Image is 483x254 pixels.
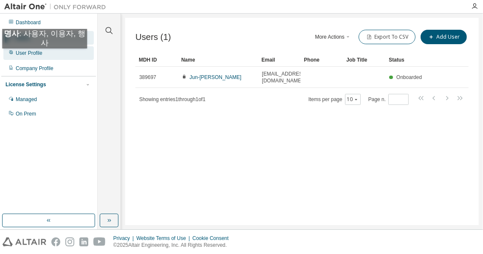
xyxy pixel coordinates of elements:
div: Cookie Consent [192,235,233,242]
div: Status [389,53,424,67]
div: User Profile [16,50,42,56]
div: License Settings [6,81,46,88]
div: Managed [16,96,37,103]
span: Onboarded [396,74,422,80]
span: Items per page [309,94,361,105]
p: © 2025 Altair Engineering, Inc. All Rights Reserved. [113,242,234,249]
button: Export To CSV [359,30,416,44]
span: Page n. [368,94,409,105]
div: Users [16,34,30,41]
span: 389697 [139,74,156,81]
div: Job Title [346,53,382,67]
div: Phone [304,53,340,67]
a: Jun-[PERSON_NAME] [190,74,241,80]
span: Users (1) [135,32,171,42]
img: altair_logo.svg [3,237,46,246]
span: Showing entries 1 through 1 of 1 [139,96,205,102]
span: [EMAIL_ADDRESS][DOMAIN_NAME] [262,71,307,84]
div: MDH ID [139,53,174,67]
img: instagram.svg [65,237,74,246]
button: Add User [421,30,467,44]
button: 10 [347,96,359,103]
img: facebook.svg [51,237,60,246]
img: youtube.svg [93,237,106,246]
div: Company Profile [16,65,53,72]
div: Email [261,53,297,67]
img: Altair One [4,3,110,11]
div: Privacy [113,235,136,242]
button: More Actions [313,30,354,44]
div: Dashboard [16,19,41,26]
div: On Prem [16,110,36,117]
div: Website Terms of Use [136,235,192,242]
div: Name [181,53,255,67]
img: linkedin.svg [79,237,88,246]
